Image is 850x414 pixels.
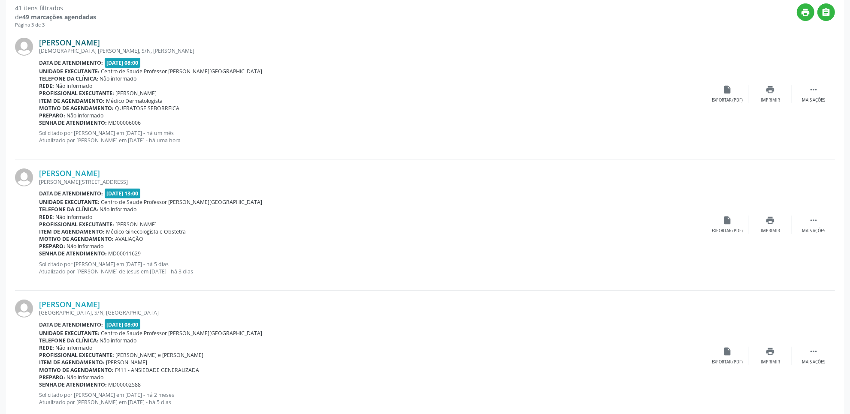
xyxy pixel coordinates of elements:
b: Data de atendimento: [39,190,103,197]
p: Solicitado por [PERSON_NAME] em [DATE] - há 2 meses Atualizado por [PERSON_NAME] em [DATE] - há 5... [39,391,706,406]
span: Não informado [100,75,137,82]
div: Imprimir [761,359,780,365]
button:  [817,3,835,21]
img: img [15,38,33,56]
span: Não informado [67,374,104,381]
b: Profissional executante: [39,351,114,359]
p: Solicitado por [PERSON_NAME] em [DATE] - há um mês Atualizado por [PERSON_NAME] em [DATE] - há um... [39,129,706,144]
b: Item de agendamento: [39,97,105,105]
div: de [15,12,96,21]
span: Centro de Saude Professor [PERSON_NAME][GEOGRAPHIC_DATA] [101,68,263,75]
b: Data de atendimento: [39,59,103,66]
span: Médico Ginecologista e Obstetra [106,228,186,235]
span: Não informado [56,82,93,90]
span: AVALIAÇÃO [115,235,144,243]
img: img [15,168,33,186]
b: Senha de atendimento: [39,119,107,126]
b: Item de agendamento: [39,228,105,235]
span: [DATE] 13:00 [105,189,141,198]
b: Unidade executante: [39,68,100,75]
b: Telefone da clínica: [39,206,98,213]
b: Telefone da clínica: [39,337,98,344]
b: Profissional executante: [39,221,114,228]
b: Rede: [39,82,54,90]
span: Centro de Saude Professor [PERSON_NAME][GEOGRAPHIC_DATA] [101,198,263,206]
div: Mais ações [802,97,825,103]
b: Unidade executante: [39,198,100,206]
i: print [801,8,811,17]
i:  [822,8,831,17]
b: Preparo: [39,374,65,381]
div: Imprimir [761,228,780,234]
i: print [766,216,775,225]
div: [GEOGRAPHIC_DATA], S/N, [GEOGRAPHIC_DATA] [39,309,706,316]
span: Não informado [67,243,104,250]
i: insert_drive_file [723,85,732,94]
span: F411 - ANSIEDADE GENERALIZADA [115,366,200,374]
b: Profissional executante: [39,90,114,97]
span: MD00002588 [109,381,141,388]
b: Data de atendimento: [39,321,103,328]
span: [DATE] 08:00 [105,58,141,68]
span: [PERSON_NAME] [116,221,157,228]
b: Senha de atendimento: [39,381,107,388]
b: Senha de atendimento: [39,250,107,257]
b: Rede: [39,344,54,351]
span: Não informado [67,112,104,119]
b: Motivo de agendamento: [39,105,114,112]
span: Não informado [56,213,93,221]
i:  [809,347,818,356]
i: print [766,347,775,356]
div: Mais ações [802,228,825,234]
span: [PERSON_NAME] [106,359,148,366]
div: Exportar (PDF) [712,359,743,365]
strong: 49 marcações agendadas [22,13,96,21]
span: [DATE] 08:00 [105,319,141,329]
div: Página 3 de 3 [15,21,96,29]
i: insert_drive_file [723,216,732,225]
span: MD00006006 [109,119,141,126]
i:  [809,85,818,94]
i:  [809,216,818,225]
i: insert_drive_file [723,347,732,356]
span: Não informado [56,344,93,351]
span: MD00011629 [109,250,141,257]
b: Unidade executante: [39,330,100,337]
b: Motivo de agendamento: [39,235,114,243]
b: Preparo: [39,243,65,250]
span: QUERATOSE SEBORREICA [115,105,180,112]
b: Preparo: [39,112,65,119]
div: [PERSON_NAME][STREET_ADDRESS] [39,178,706,186]
b: Telefone da clínica: [39,75,98,82]
span: Não informado [100,337,137,344]
div: [DEMOGRAPHIC_DATA] [PERSON_NAME], S/N, [PERSON_NAME] [39,47,706,54]
p: Solicitado por [PERSON_NAME] em [DATE] - há 5 dias Atualizado por [PERSON_NAME] de Jesus em [DATE... [39,261,706,275]
div: Exportar (PDF) [712,228,743,234]
div: 41 itens filtrados [15,3,96,12]
b: Item de agendamento: [39,359,105,366]
span: [PERSON_NAME] [116,90,157,97]
div: Imprimir [761,97,780,103]
span: Centro de Saude Professor [PERSON_NAME][GEOGRAPHIC_DATA] [101,330,263,337]
span: [PERSON_NAME] e [PERSON_NAME] [116,351,204,359]
span: Não informado [100,206,137,213]
b: Motivo de agendamento: [39,366,114,374]
span: Médico Dermatologista [106,97,163,105]
i: print [766,85,775,94]
img: img [15,300,33,318]
button: print [797,3,814,21]
div: Mais ações [802,359,825,365]
a: [PERSON_NAME] [39,300,100,309]
a: [PERSON_NAME] [39,168,100,178]
b: Rede: [39,213,54,221]
a: [PERSON_NAME] [39,38,100,47]
div: Exportar (PDF) [712,97,743,103]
